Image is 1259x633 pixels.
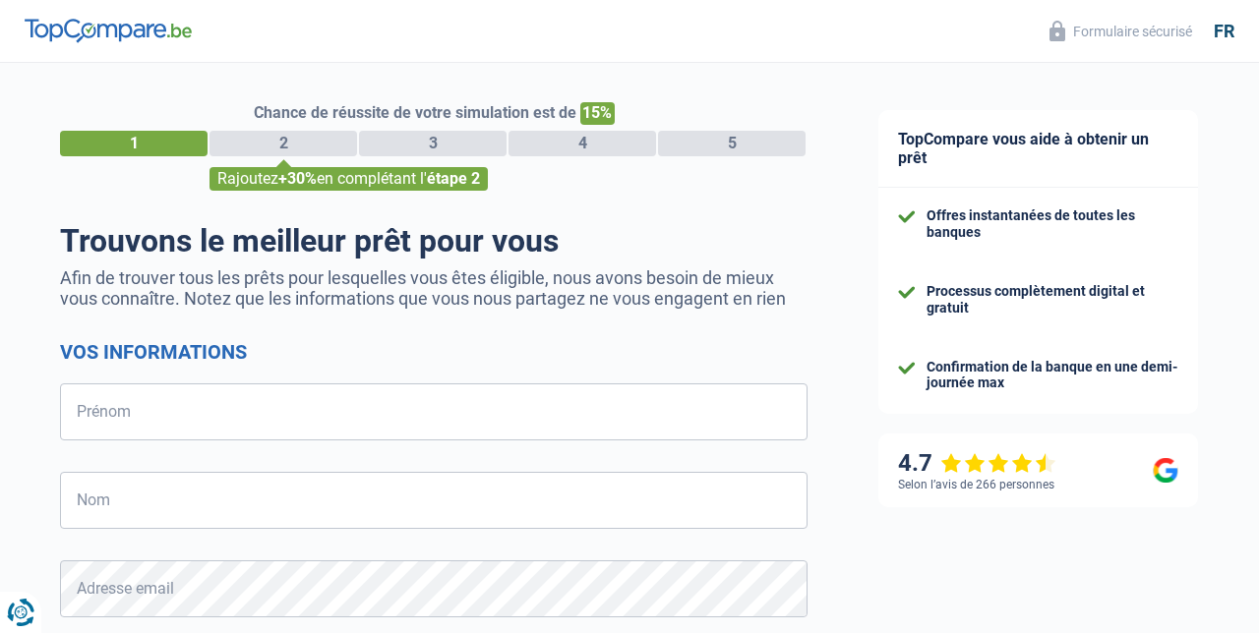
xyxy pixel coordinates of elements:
[60,131,208,156] div: 1
[60,222,808,259] h1: Trouvons le meilleur prêt pour vous
[60,340,808,364] h2: Vos informations
[658,131,806,156] div: 5
[210,131,357,156] div: 2
[1214,21,1234,42] div: fr
[927,207,1178,241] div: Offres instantanées de toutes les banques
[25,19,192,42] img: TopCompare Logo
[1038,15,1204,47] button: Formulaire sécurisé
[580,102,615,125] span: 15%
[60,267,808,309] p: Afin de trouver tous les prêts pour lesquelles vous êtes éligible, nous avons besoin de mieux vou...
[359,131,507,156] div: 3
[898,449,1056,478] div: 4.7
[210,167,488,191] div: Rajoutez en complétant l'
[254,103,576,122] span: Chance de réussite de votre simulation est de
[927,359,1178,392] div: Confirmation de la banque en une demi-journée max
[878,110,1198,188] div: TopCompare vous aide à obtenir un prêt
[278,169,317,188] span: +30%
[898,478,1054,491] div: Selon l’avis de 266 personnes
[927,283,1178,316] div: Processus complètement digital et gratuit
[509,131,656,156] div: 4
[427,169,480,188] span: étape 2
